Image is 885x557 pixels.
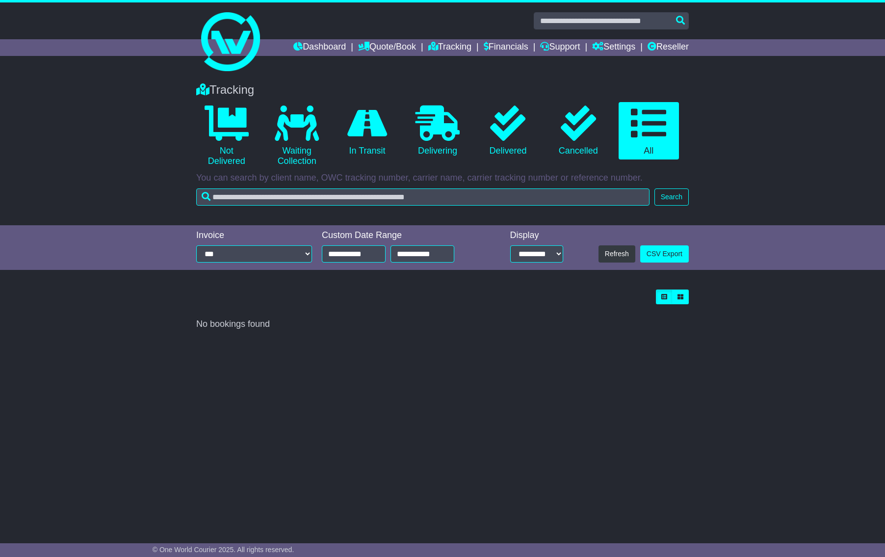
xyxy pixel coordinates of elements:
button: Search [654,188,689,206]
a: Waiting Collection [266,102,327,170]
a: In Transit [337,102,397,160]
div: Custom Date Range [322,230,479,241]
div: Tracking [191,83,694,97]
a: Settings [592,39,635,56]
a: Delivered [478,102,538,160]
a: Financials [484,39,528,56]
a: Support [540,39,580,56]
div: Display [510,230,563,241]
span: © One World Courier 2025. All rights reserved. [153,546,294,554]
a: Quote/Book [358,39,416,56]
a: CSV Export [640,245,689,263]
a: Reseller [648,39,689,56]
div: Invoice [196,230,312,241]
a: Not Delivered [196,102,257,170]
div: No bookings found [196,319,689,330]
a: Cancelled [548,102,608,160]
a: Delivering [407,102,468,160]
button: Refresh [599,245,635,263]
a: All [619,102,679,160]
a: Tracking [428,39,471,56]
a: Dashboard [293,39,346,56]
p: You can search by client name, OWC tracking number, carrier name, carrier tracking number or refe... [196,173,689,184]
